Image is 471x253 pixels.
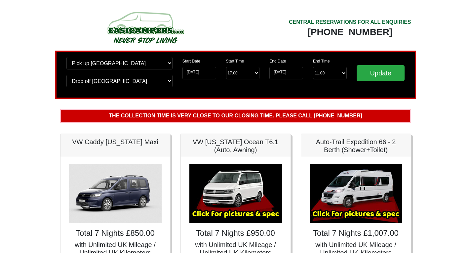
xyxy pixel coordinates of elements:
[187,138,284,154] h5: VW [US_STATE] Ocean T6.1 (Auto, Awning)
[269,67,303,79] input: Return Date
[69,164,162,223] img: VW Caddy California Maxi
[313,58,330,64] label: End Time
[269,58,286,64] label: End Date
[182,58,200,64] label: Start Date
[226,58,244,64] label: Start Time
[308,229,404,238] h4: Total 7 Nights £1,007.00
[187,229,284,238] h4: Total 7 Nights £950.00
[308,138,404,154] h5: Auto-Trail Expedition 66 - 2 Berth (Shower+Toilet)
[67,138,164,146] h5: VW Caddy [US_STATE] Maxi
[189,164,282,223] img: VW California Ocean T6.1 (Auto, Awning)
[67,229,164,238] h4: Total 7 Nights £850.00
[289,26,411,38] div: [PHONE_NUMBER]
[109,113,362,118] b: The collection time is very close to our closing time. Please call [PHONE_NUMBER]
[83,9,208,46] img: campers-checkout-logo.png
[310,164,402,223] img: Auto-Trail Expedition 66 - 2 Berth (Shower+Toilet)
[357,65,405,81] input: Update
[182,67,216,79] input: Start Date
[289,18,411,26] div: CENTRAL RESERVATIONS FOR ALL ENQUIRIES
